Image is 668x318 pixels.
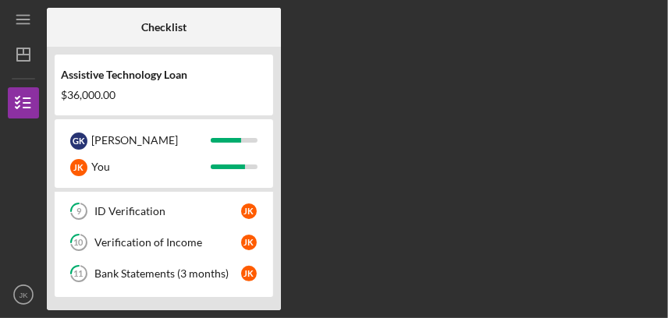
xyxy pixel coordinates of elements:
[241,266,257,281] div: J K
[94,267,241,280] div: Bank Statements (3 months)
[19,291,28,299] text: JK
[91,127,211,154] div: [PERSON_NAME]
[62,258,265,289] a: 11Bank Statements (3 months)JK
[141,21,187,34] b: Checklist
[62,227,265,258] a: 10Verification of IncomeJK
[94,236,241,249] div: Verification of Income
[241,203,257,219] div: J K
[91,154,211,180] div: You
[61,89,267,101] div: $36,000.00
[76,207,82,217] tspan: 9
[70,132,87,150] div: G K
[74,269,83,279] tspan: 11
[62,196,265,227] a: 9ID VerificationJK
[74,238,84,248] tspan: 10
[70,159,87,176] div: J K
[241,235,257,250] div: J K
[94,205,241,217] div: ID Verification
[8,279,39,310] button: JK
[61,69,267,81] div: Assistive Technology Loan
